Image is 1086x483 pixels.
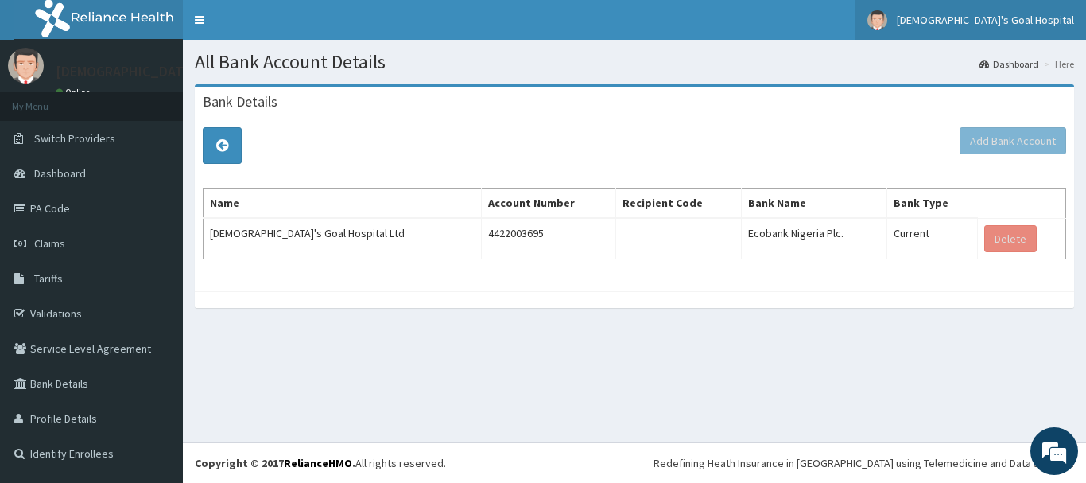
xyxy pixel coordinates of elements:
[741,189,886,219] th: Bank Name
[34,166,86,181] span: Dashboard
[56,87,94,98] a: Online
[261,8,299,46] div: Minimize live chat window
[284,456,352,470] a: RelianceHMO
[984,225,1037,252] button: Delete
[654,455,1074,471] div: Redefining Heath Insurance in [GEOGRAPHIC_DATA] using Telemedicine and Data Science!
[34,236,65,251] span: Claims
[897,13,1074,27] span: [DEMOGRAPHIC_DATA]'s Goal Hospital
[83,89,267,110] div: Chat with us now
[886,189,977,219] th: Bank Type
[741,218,886,259] td: Ecobank Nigeria Plc.
[56,64,293,79] p: [DEMOGRAPHIC_DATA]'s Goal Hospital
[867,10,887,30] img: User Image
[482,218,615,259] td: 4422003695
[92,142,219,302] span: We're online!
[34,271,63,286] span: Tariffs
[203,95,277,109] h3: Bank Details
[204,189,482,219] th: Name
[615,189,741,219] th: Recipient Code
[8,317,303,373] textarea: Type your message and hit 'Enter'
[29,80,64,119] img: d_794563401_company_1708531726252_794563401
[886,218,977,259] td: Current
[204,218,482,259] td: [DEMOGRAPHIC_DATA]'s Goal Hospital Ltd
[960,127,1066,154] button: Add Bank Account
[195,456,355,470] strong: Copyright © 2017 .
[34,131,115,146] span: Switch Providers
[183,442,1086,483] footer: All rights reserved.
[979,57,1038,71] a: Dashboard
[195,52,1074,72] h1: All Bank Account Details
[482,189,615,219] th: Account Number
[1040,57,1074,71] li: Here
[8,48,44,84] img: User Image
